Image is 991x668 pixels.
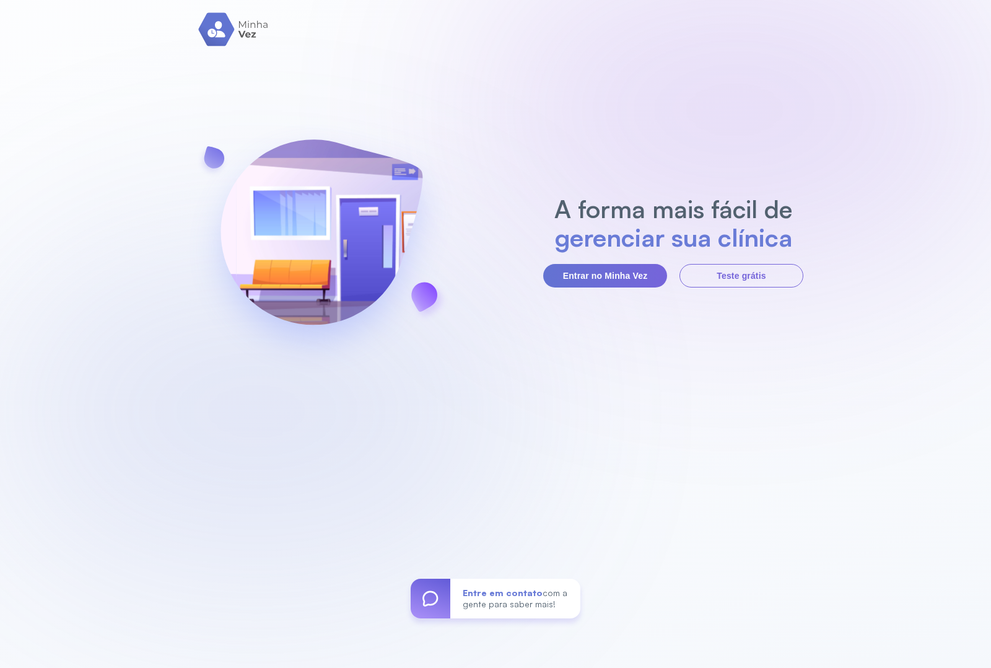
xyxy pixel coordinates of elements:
[463,587,543,598] span: Entre em contato
[198,12,269,46] img: logo.svg
[548,195,799,223] h2: A forma mais fácil de
[450,579,580,618] div: com a gente para saber mais!
[548,223,799,252] h2: gerenciar sua clínica
[679,264,803,288] button: Teste grátis
[543,264,667,288] button: Entrar no Minha Vez
[188,107,455,376] img: banner-login.svg
[411,579,580,618] a: Entre em contatocom a gente para saber mais!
